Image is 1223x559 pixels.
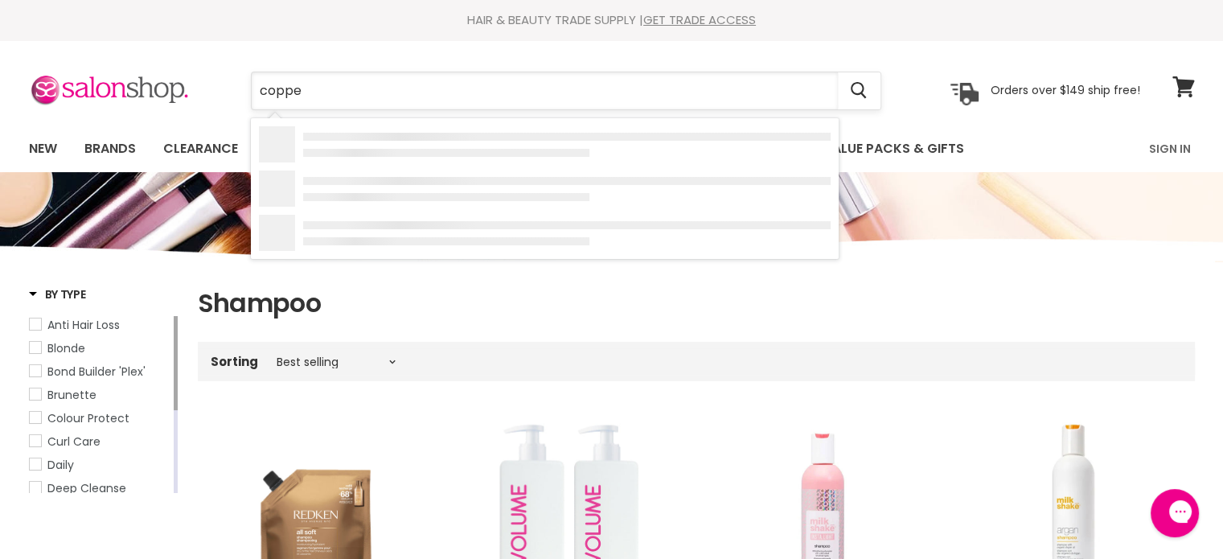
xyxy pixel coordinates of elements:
p: Orders over $149 ship free! [991,83,1140,97]
a: GET TRADE ACCESS [643,11,756,28]
span: Blonde [47,340,85,356]
a: Brands [72,132,148,166]
a: Sign In [1139,132,1200,166]
form: Product [251,72,881,110]
a: Blonde [29,339,170,357]
span: Daily [47,457,74,473]
iframe: Gorgias live chat messenger [1143,483,1207,543]
a: Daily [29,456,170,474]
input: Search [252,72,838,109]
a: Curl Care [29,433,170,450]
a: New [17,132,69,166]
nav: Main [9,125,1215,172]
a: Colour Protect [29,409,170,427]
a: Value Packs & Gifts [811,132,976,166]
a: Deep Cleanse [29,479,170,497]
a: Bond Builder 'Plex' [29,363,170,380]
h3: By Type [29,286,86,302]
h1: Shampoo [198,286,1195,320]
span: Colour Protect [47,410,129,426]
span: Curl Care [47,434,101,450]
ul: Main menu [17,125,1058,172]
button: Search [838,72,880,109]
a: Clearance [151,132,250,166]
a: Brunette [29,386,170,404]
a: Anti Hair Loss [29,316,170,334]
span: Bond Builder 'Plex' [47,364,146,380]
label: Sorting [211,355,258,368]
span: Brunette [47,387,96,403]
span: Anti Hair Loss [47,317,120,333]
span: Deep Cleanse [47,480,126,496]
div: HAIR & BEAUTY TRADE SUPPLY | [9,12,1215,28]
